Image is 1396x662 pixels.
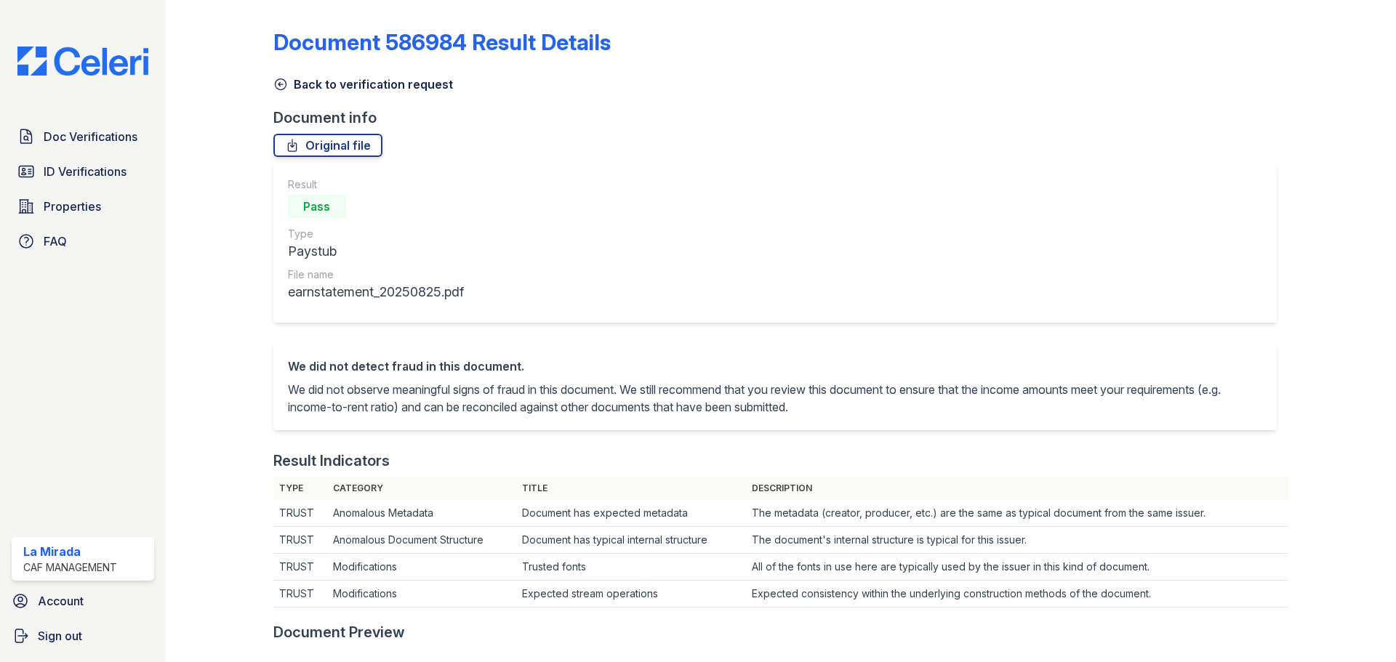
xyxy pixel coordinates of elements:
[288,282,464,302] div: earnstatement_20250825.pdf
[746,477,1288,500] th: Description
[6,47,160,76] img: CE_Logo_Blue-a8612792a0a2168367f1c8372b55b34899dd931a85d93a1a3d3e32e68fde9ad4.png
[273,451,390,471] div: Result Indicators
[327,554,516,581] td: Modifications
[6,621,160,650] a: Sign out
[288,195,346,218] div: Pass
[288,227,464,241] div: Type
[288,241,464,262] div: Paystub
[273,29,611,55] a: Document 586984 Result Details
[746,500,1288,527] td: The metadata (creator, producer, etc.) are the same as typical document from the same issuer.
[288,381,1262,416] p: We did not observe meaningful signs of fraud in this document. We still recommend that you review...
[273,622,405,642] div: Document Preview
[273,134,382,157] a: Original file
[273,527,328,554] td: TRUST
[746,527,1288,554] td: The document's internal structure is typical for this issuer.
[273,477,328,500] th: Type
[516,554,746,581] td: Trusted fonts
[38,627,82,645] span: Sign out
[12,227,154,256] a: FAQ
[12,192,154,221] a: Properties
[273,581,328,607] td: TRUST
[746,554,1288,581] td: All of the fonts in use here are typically used by the issuer in this kind of document.
[746,581,1288,607] td: Expected consistency within the underlying construction methods of the document.
[23,543,117,560] div: La Mirada
[516,500,746,527] td: Document has expected metadata
[288,267,464,282] div: File name
[12,122,154,151] a: Doc Verifications
[273,108,1288,128] div: Document info
[273,554,328,581] td: TRUST
[516,581,746,607] td: Expected stream operations
[44,233,67,250] span: FAQ
[44,163,127,180] span: ID Verifications
[516,477,746,500] th: Title
[273,76,453,93] a: Back to verification request
[288,358,1262,375] div: We did not detect fraud in this document.
[327,477,516,500] th: Category
[327,581,516,607] td: Modifications
[12,157,154,186] a: ID Verifications
[273,500,328,527] td: TRUST
[1335,604,1381,647] iframe: chat widget
[44,128,137,145] span: Doc Verifications
[6,586,160,615] a: Account
[38,592,84,610] span: Account
[44,198,101,215] span: Properties
[327,500,516,527] td: Anomalous Metadata
[288,177,464,192] div: Result
[327,527,516,554] td: Anomalous Document Structure
[23,560,117,575] div: CAF Management
[516,527,746,554] td: Document has typical internal structure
